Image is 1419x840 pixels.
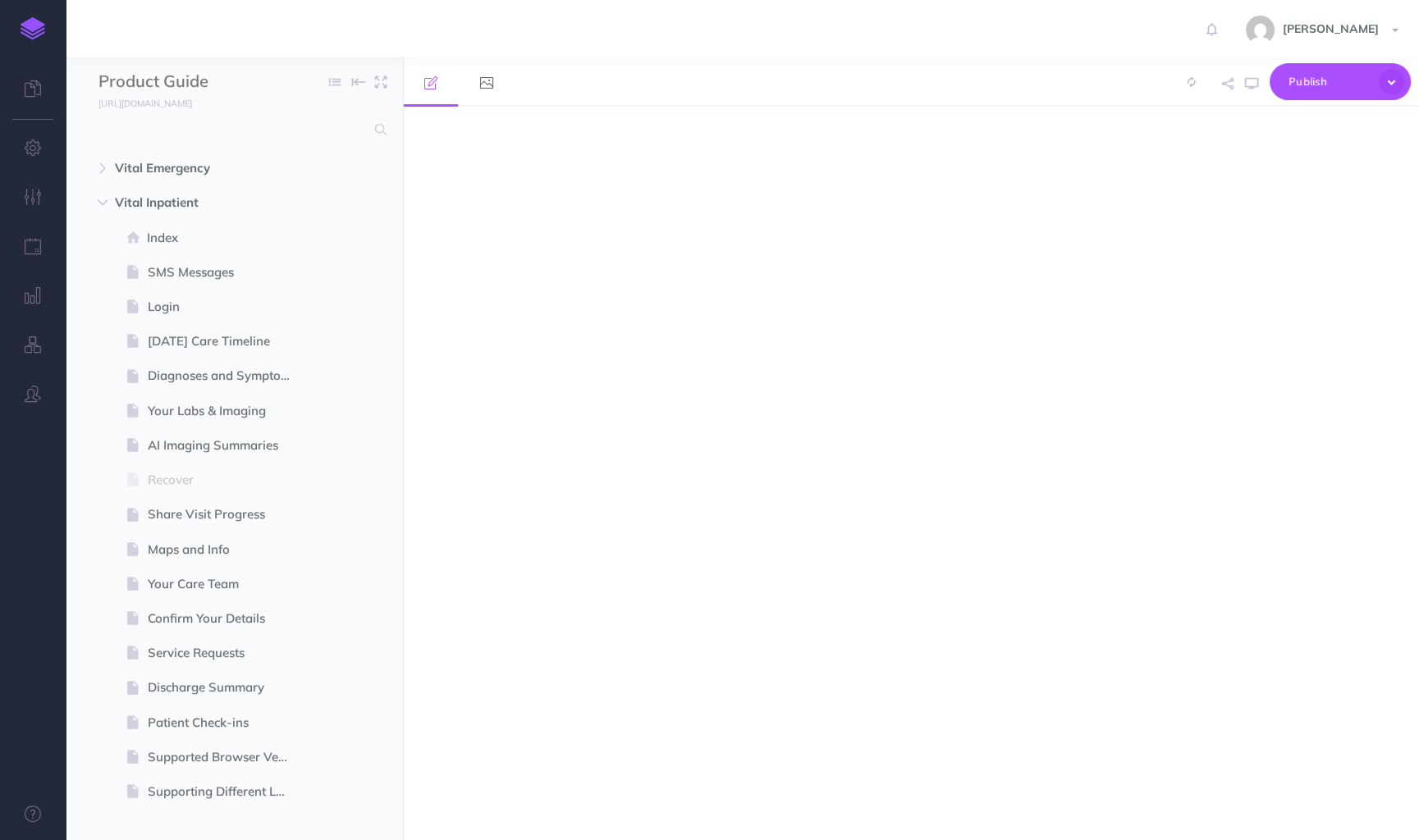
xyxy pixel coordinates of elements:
[148,436,304,455] span: AI Imaging Summaries
[148,643,304,663] span: Service Requests
[148,366,304,386] span: Diagnoses and Symptom Video Education
[98,98,192,109] small: [URL][DOMAIN_NAME]
[115,193,284,212] span: Vital Inpatient
[66,94,208,111] a: [URL][DOMAIN_NAME]
[98,115,365,144] input: Search
[148,401,304,421] span: Your Labs & Imaging
[148,782,304,801] span: Supporting Different Languages
[148,713,304,733] span: Patient Check-ins
[115,158,284,178] span: Vital Emergency
[1275,21,1387,36] span: [PERSON_NAME]
[21,17,45,40] img: logo-mark.svg
[148,297,304,317] span: Login
[148,574,304,594] span: Your Care Team
[148,470,304,490] span: Recover
[148,540,304,559] span: Maps and Info
[1270,63,1411,100] button: Publish
[98,70,291,94] input: Documentation Name
[148,504,304,524] span: Share Visit Progress
[147,228,304,248] span: Index
[1246,16,1275,44] img: 5da3de2ef7f569c4e7af1a906648a0de.jpg
[148,747,304,767] span: Supported Browser Versions
[1289,69,1371,94] span: Publish
[148,609,304,628] span: Confirm Your Details
[148,678,304,697] span: Discharge Summary
[148,262,304,282] span: SMS Messages
[148,331,304,351] span: [DATE] Care Timeline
